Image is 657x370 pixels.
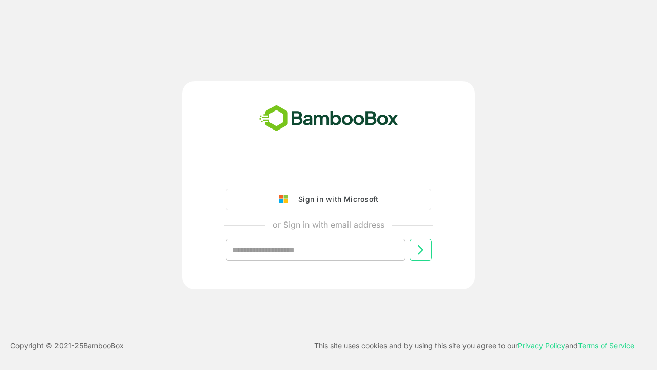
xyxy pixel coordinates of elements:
button: Sign in with Microsoft [226,189,431,210]
a: Terms of Service [578,341,634,350]
p: This site uses cookies and by using this site you agree to our and [314,340,634,352]
img: google [279,195,293,204]
p: Copyright © 2021- 25 BambooBox [10,340,124,352]
p: or Sign in with email address [273,218,384,231]
div: Sign in with Microsoft [293,193,378,206]
a: Privacy Policy [518,341,565,350]
img: bamboobox [254,102,404,136]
